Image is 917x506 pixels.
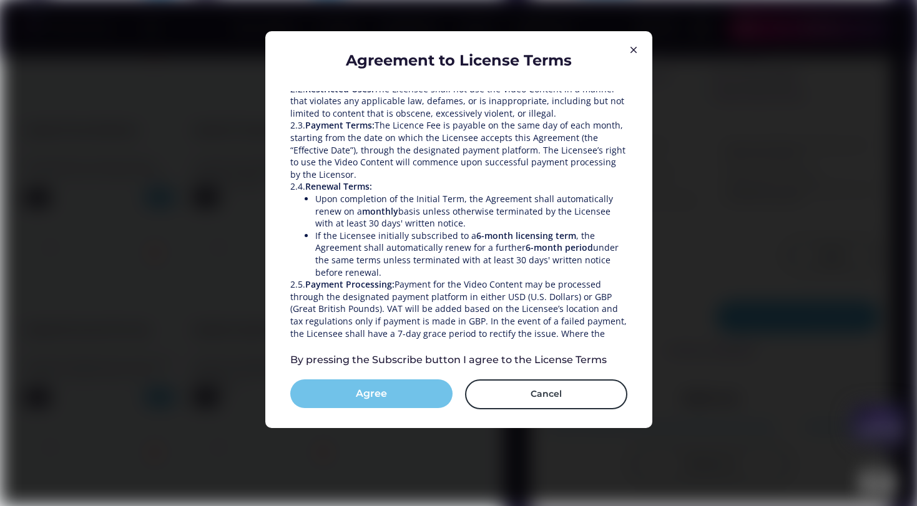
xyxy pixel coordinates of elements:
span: 2.4. [290,180,305,192]
button: Cancel [465,379,627,409]
span: The Licence Fee is payable on the same day of each month, starting from the date on which the Lic... [290,119,628,180]
span: monthly [362,205,398,217]
div: By pressing the Subscribe button I agree to the License Terms [290,353,607,367]
img: Chat attention grabber [5,5,67,52]
span: The Licensee shall not use the Video Content in a manner that violates any applicable law, defame... [290,83,627,119]
span: basis unless otherwise terminated by the Licensee with at least 30 days' written notice. [315,205,613,230]
div: Agreement to License Terms [346,50,572,71]
span: under the same terms unless terminated with at least 30 days' written notice before renewal. [315,241,621,278]
span: 2.5. [290,278,305,290]
span: Payment Terms: [305,119,375,131]
span: Payment for the Video Content may be processed through the designated payment platform in either ... [290,278,629,364]
button: Agree [290,379,453,408]
span: , the Agreement shall automatically renew for a further [315,230,597,254]
span: 2.3. [290,119,305,131]
span: 6-month period [526,241,593,253]
span: 6-month licensing term [476,230,576,241]
span: Payment Processing: [305,278,395,290]
iframe: chat widget [865,456,905,494]
span: Upon completion of the Initial Term, the Agreement shall automatically renew on a [315,193,615,217]
span: If the Licensee initially subscribed to a [315,230,476,241]
iframe: chat widget [845,400,908,457]
span: Renewal Terms: [305,180,372,192]
img: Group%201000002326.svg [626,42,641,57]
